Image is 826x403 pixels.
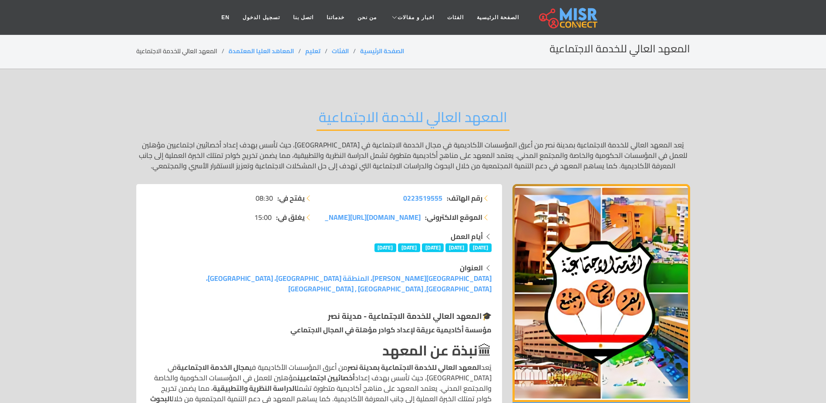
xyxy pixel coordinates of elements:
[296,211,421,224] span: [DOMAIN_NAME][URL][DOMAIN_NAME]
[382,337,478,363] strong: نبذة عن المعهد
[512,184,690,402] div: 1 / 1
[347,361,481,374] strong: المعهد العالي للخدمة الاجتماعية بمدينة نصر
[287,9,320,26] a: اتصل بنا
[317,109,509,131] h2: المعهد العالي للخدمة الاجتماعية
[445,243,468,252] span: [DATE]
[383,9,441,26] a: اخبار و مقالات
[229,45,294,57] a: المعاهد العليا المعتمدة
[332,45,349,57] a: الفئات
[422,243,444,252] span: [DATE]
[296,212,421,222] a: [DOMAIN_NAME][URL][DOMAIN_NAME]
[447,193,482,203] strong: رقم الهاتف:
[305,45,320,57] a: تعليم
[254,212,272,222] span: 15:00
[398,243,420,252] span: [DATE]
[256,193,273,203] span: 08:30
[215,9,236,26] a: EN
[276,212,305,222] strong: يغلق في:
[136,140,690,171] p: يُعد المعهد العالي للخدمة الاجتماعية بمدينة نصر من أعرق المؤسسات الأكاديمية في مجال الخدمة الاجتم...
[136,47,229,56] li: المعهد العالي للخدمة الاجتماعية
[206,272,492,295] a: [GEOGRAPHIC_DATA][PERSON_NAME]، المنطقة [GEOGRAPHIC_DATA]، [GEOGRAPHIC_DATA]، [GEOGRAPHIC_DATA], ...
[297,371,355,384] strong: أخصائيين اجتماعيين
[470,9,526,26] a: الصفحة الرئيسية
[328,309,482,323] strong: المعهد العالي للخدمة الاجتماعية - مدينة نصر
[147,342,492,359] h2: 🏛
[425,212,482,222] strong: الموقع الالكتروني:
[236,9,286,26] a: تسجيل الدخول
[469,243,492,252] span: [DATE]
[374,243,397,252] span: [DATE]
[177,361,249,374] strong: مجال الخدمة الاجتماعية
[550,43,690,55] h2: المعهد العالي للخدمة الاجتماعية
[351,9,383,26] a: من نحن
[320,9,351,26] a: خدماتنا
[147,311,492,321] h1: 🎓
[403,191,442,205] span: 0223519555
[360,45,404,57] a: الصفحة الرئيسية
[213,382,297,395] strong: الدراسة النظرية والتطبيقية
[441,9,470,26] a: الفئات
[290,323,492,336] strong: مؤسسة أكاديمية عريقة لإعداد كوادر مؤهلة في المجال الاجتماعي
[403,193,442,203] a: 0223519555
[539,7,597,28] img: main.misr_connect
[460,261,483,274] strong: العنوان
[277,193,305,203] strong: يفتح في:
[512,184,690,402] img: المعهد العالي للخدمة الاجتماعية
[451,230,483,243] strong: أيام العمل
[398,14,434,21] span: اخبار و مقالات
